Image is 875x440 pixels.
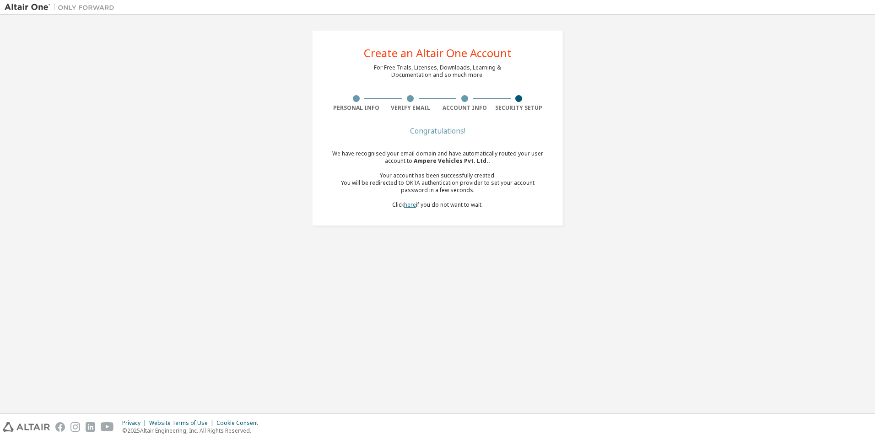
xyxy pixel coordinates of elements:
[3,422,50,432] img: altair_logo.svg
[216,419,264,427] div: Cookie Consent
[70,422,80,432] img: instagram.svg
[5,3,119,12] img: Altair One
[122,419,149,427] div: Privacy
[414,157,490,165] span: Ampere Vehicles Pvt. Ltd. .
[329,150,546,209] div: We have recognised your email domain and have automatically routed your user account to Click if ...
[329,104,383,112] div: Personal Info
[492,104,546,112] div: Security Setup
[383,104,438,112] div: Verify Email
[86,422,95,432] img: linkedin.svg
[329,172,546,179] div: Your account has been successfully created.
[55,422,65,432] img: facebook.svg
[122,427,264,435] p: © 2025 Altair Engineering, Inc. All Rights Reserved.
[364,48,512,59] div: Create an Altair One Account
[404,201,416,209] a: here
[437,104,492,112] div: Account Info
[149,419,216,427] div: Website Terms of Use
[329,179,546,194] div: You will be redirected to OKTA authentication provider to set your account password in a few seco...
[374,64,501,79] div: For Free Trials, Licenses, Downloads, Learning & Documentation and so much more.
[329,128,546,134] div: Congratulations!
[101,422,114,432] img: youtube.svg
